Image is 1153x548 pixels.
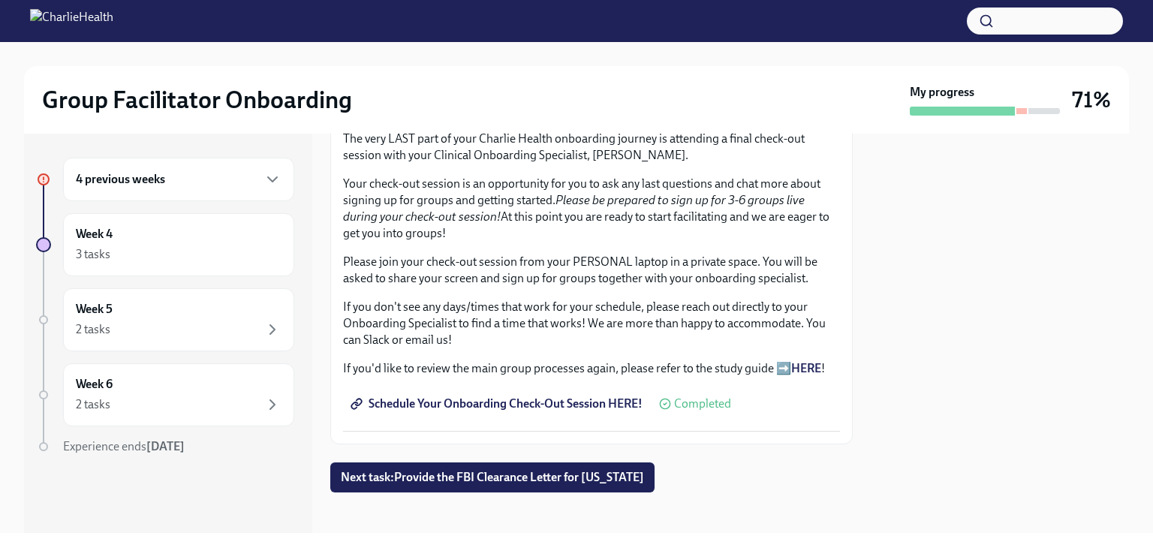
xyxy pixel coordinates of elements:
[343,193,805,224] em: Please be prepared to sign up for 3-6 groups live during your check-out session!
[343,299,840,348] p: If you don't see any days/times that work for your schedule, please reach out directly to your On...
[30,9,113,33] img: CharlieHealth
[343,254,840,287] p: Please join your check-out session from your PERSONAL laptop in a private space. You will be aske...
[146,439,185,453] strong: [DATE]
[343,389,653,419] a: Schedule Your Onboarding Check-Out Session HERE!
[791,361,821,375] a: HERE
[76,376,113,393] h6: Week 6
[330,462,655,492] button: Next task:Provide the FBI Clearance Letter for [US_STATE]
[354,396,643,411] span: Schedule Your Onboarding Check-Out Session HERE!
[63,158,294,201] div: 4 previous weeks
[76,301,113,318] h6: Week 5
[76,396,110,413] div: 2 tasks
[910,84,974,101] strong: My progress
[343,360,840,377] p: If you'd like to review the main group processes again, please refer to the study guide ➡️ !
[76,321,110,338] div: 2 tasks
[36,363,294,426] a: Week 62 tasks
[76,226,113,242] h6: Week 4
[36,213,294,276] a: Week 43 tasks
[36,288,294,351] a: Week 52 tasks
[76,171,165,188] h6: 4 previous weeks
[42,85,352,115] h2: Group Facilitator Onboarding
[341,470,644,485] span: Next task : Provide the FBI Clearance Letter for [US_STATE]
[1072,86,1111,113] h3: 71%
[63,439,185,453] span: Experience ends
[343,176,840,242] p: Your check-out session is an opportunity for you to ask any last questions and chat more about si...
[674,398,731,410] span: Completed
[343,131,840,164] p: The very LAST part of your Charlie Health onboarding journey is attending a final check-out sessi...
[76,246,110,263] div: 3 tasks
